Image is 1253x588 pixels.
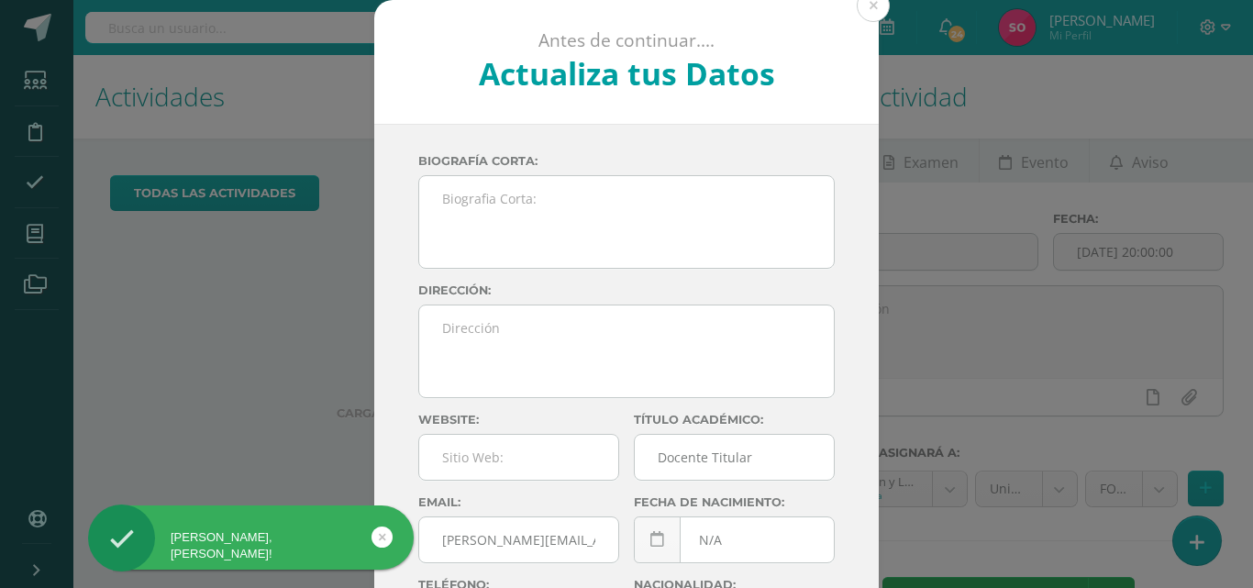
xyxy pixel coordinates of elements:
input: Sitio Web: [419,435,618,480]
label: Email: [418,495,619,509]
p: Antes de continuar.... [424,29,830,52]
label: Título académico: [634,413,835,427]
input: Fecha de Nacimiento: [635,517,834,562]
h2: Actualiza tus Datos [424,52,830,94]
input: Titulo: [635,435,834,480]
label: Biografía corta: [418,154,835,168]
label: Dirección: [418,283,835,297]
input: Correo Electronico: [419,517,618,562]
label: Fecha de nacimiento: [634,495,835,509]
label: Website: [418,413,619,427]
div: [PERSON_NAME], [PERSON_NAME]! [88,529,414,562]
